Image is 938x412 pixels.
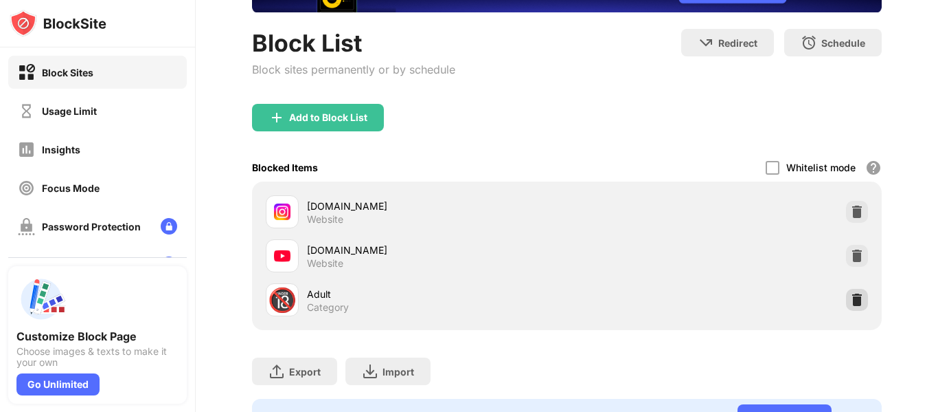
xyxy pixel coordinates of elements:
[18,102,35,120] img: time-usage-off.svg
[161,257,177,273] img: lock-menu.svg
[252,63,455,76] div: Block sites permanently or by schedule
[382,366,414,378] div: Import
[268,286,297,314] div: 🔞
[161,218,177,235] img: lock-menu.svg
[42,182,100,194] div: Focus Mode
[307,257,343,270] div: Website
[18,257,35,274] img: customize-block-page-off.svg
[289,112,367,123] div: Add to Block List
[18,180,35,197] img: focus-off.svg
[42,221,141,232] div: Password Protection
[16,329,179,343] div: Customize Block Page
[289,366,321,378] div: Export
[786,162,856,173] div: Whitelist mode
[307,243,567,257] div: [DOMAIN_NAME]
[10,10,106,37] img: logo-blocksite.svg
[307,213,343,226] div: Website
[18,64,35,81] img: block-on.svg
[42,67,93,78] div: Block Sites
[307,199,567,213] div: [DOMAIN_NAME]
[274,204,290,220] img: favicons
[274,248,290,264] img: favicons
[821,37,865,49] div: Schedule
[307,301,349,314] div: Category
[18,141,35,158] img: insights-off.svg
[307,287,567,301] div: Adult
[252,29,455,57] div: Block List
[16,373,100,395] div: Go Unlimited
[42,144,80,155] div: Insights
[718,37,757,49] div: Redirect
[18,218,35,235] img: password-protection-off.svg
[16,274,66,324] img: push-custom-page.svg
[16,346,179,368] div: Choose images & texts to make it your own
[42,105,97,117] div: Usage Limit
[252,162,318,173] div: Blocked Items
